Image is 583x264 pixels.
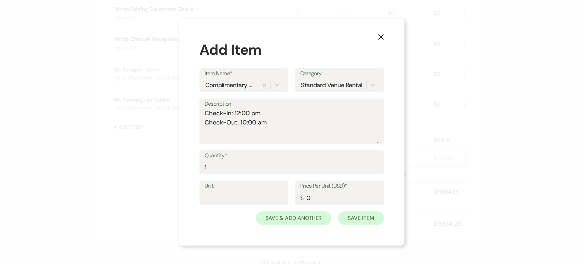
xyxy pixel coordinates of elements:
button: Save Item [338,211,384,225]
label: Quantity* [205,151,379,161]
button: Save & Add Another [256,211,332,225]
textarea: Check-In: 12:00 pm Check-Out: 10:00 am [205,109,379,143]
label: Unit [205,181,283,191]
label: Description [205,99,379,109]
label: Price Per Unit (USD)* [300,181,379,191]
div: Standard Venue Rental [301,80,362,90]
div: Complimentary Wedding Night Stay [205,80,256,90]
div: Add Item [199,39,384,61]
label: Category [300,69,379,79]
label: Item Name* [205,69,283,79]
div: $ [300,194,303,203]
